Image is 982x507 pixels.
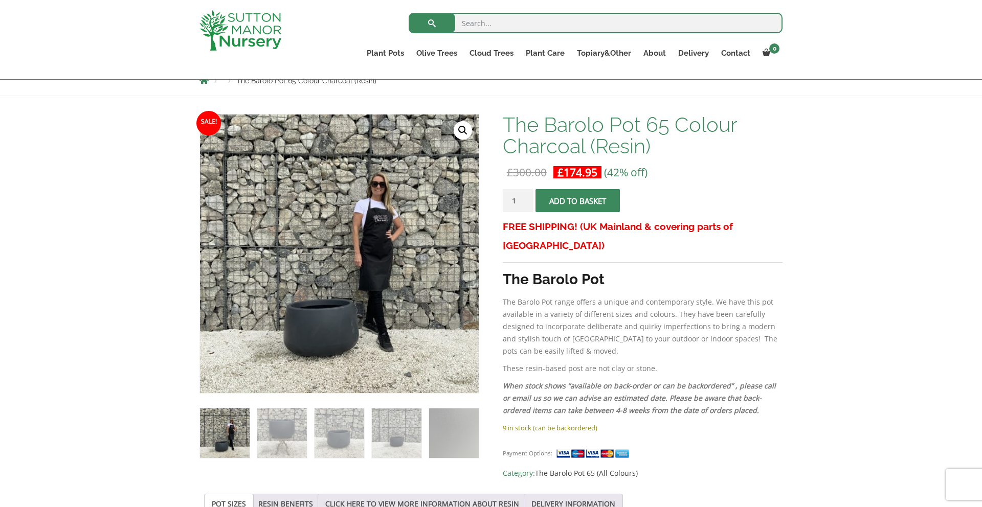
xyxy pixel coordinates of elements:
[637,46,672,60] a: About
[503,467,783,479] span: Category:
[503,362,783,375] p: These resin-based post are not clay or stone.
[571,46,637,60] a: Topiary&Other
[756,46,783,60] a: 0
[503,449,552,457] small: Payment Options:
[200,408,250,458] img: The Barolo Pot 65 Colour Charcoal (Resin)
[503,217,783,255] h3: FREE SHIPPING! (UK Mainland & covering parts of [GEOGRAPHIC_DATA])
[196,111,221,135] span: Sale!
[769,43,779,54] span: 0
[257,408,307,458] img: The Barolo Pot 65 Colour Charcoal (Resin) - Image 2
[429,408,479,458] img: The Barolo Pot 65 Colour Charcoal (Resin) - Image 5
[315,408,364,458] img: The Barolo Pot 65 Colour Charcoal (Resin) - Image 3
[236,77,376,85] span: The Barolo Pot 65 Colour Charcoal (Resin)
[463,46,520,60] a: Cloud Trees
[503,114,783,157] h1: The Barolo Pot 65 Colour Charcoal (Resin)
[535,468,638,478] a: The Barolo Pot 65 (All Colours)
[454,121,472,140] a: View full-screen image gallery
[199,76,783,84] nav: Breadcrumbs
[604,165,648,179] span: (42% off)
[557,165,597,179] bdi: 174.95
[507,165,547,179] bdi: 300.00
[372,408,421,458] img: The Barolo Pot 65 Colour Charcoal (Resin) - Image 4
[503,296,783,357] p: The Barolo Pot range offers a unique and contemporary style. We have this pot available in a vari...
[410,46,463,60] a: Olive Trees
[535,189,620,212] button: Add to basket
[503,422,783,434] p: 9 in stock (can be backordered)
[520,46,571,60] a: Plant Care
[503,271,605,288] strong: The Barolo Pot
[503,381,776,415] em: When stock shows “available on back-order or can be backordered” , please call or email us so we ...
[361,46,410,60] a: Plant Pots
[503,189,533,212] input: Product quantity
[556,448,633,459] img: payment supported
[409,13,783,33] input: Search...
[557,165,564,179] span: £
[507,165,513,179] span: £
[715,46,756,60] a: Contact
[672,46,715,60] a: Delivery
[199,10,281,51] img: logo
